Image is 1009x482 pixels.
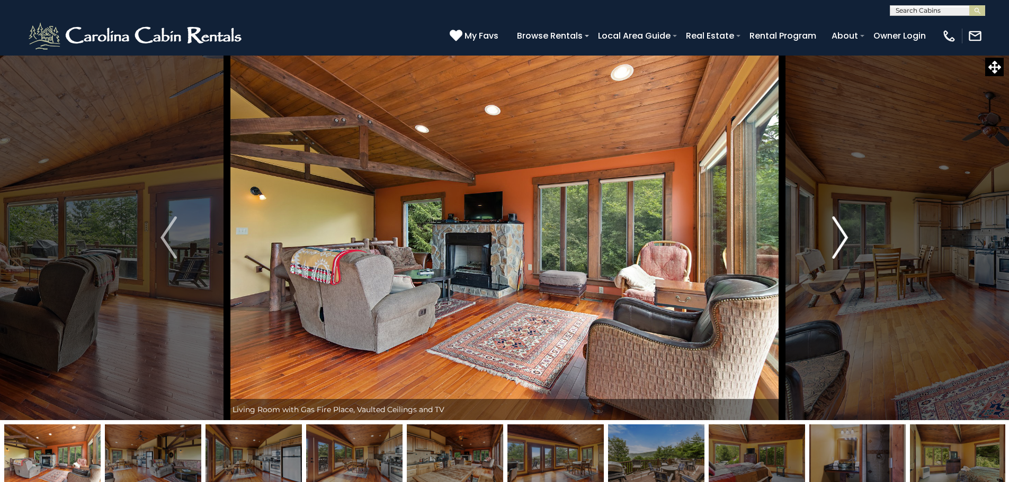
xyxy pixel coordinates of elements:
button: Previous [110,55,227,420]
a: Local Area Guide [593,26,676,45]
img: arrow [832,216,848,259]
img: White-1-2.png [26,20,246,52]
a: About [826,26,863,45]
a: Browse Rentals [512,26,588,45]
div: Living Room with Gas Fire Place, Vaulted Ceilings and TV [227,399,782,420]
a: Real Estate [681,26,739,45]
img: phone-regular-white.png [942,29,957,43]
span: My Favs [465,29,498,42]
a: Rental Program [744,26,822,45]
a: My Favs [450,29,501,43]
button: Next [782,55,898,420]
img: arrow [160,216,176,259]
a: Owner Login [868,26,931,45]
img: mail-regular-white.png [968,29,983,43]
